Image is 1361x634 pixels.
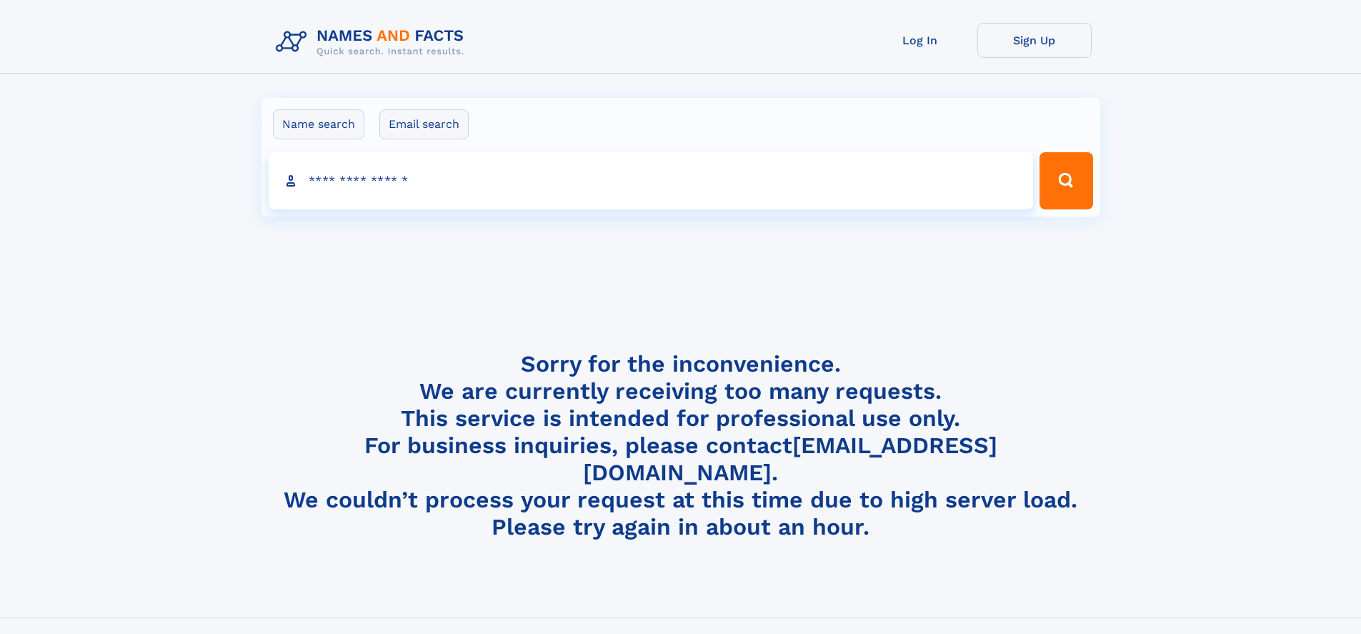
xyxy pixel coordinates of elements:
[863,23,977,58] a: Log In
[273,109,364,139] label: Name search
[1040,152,1092,209] button: Search Button
[583,432,997,486] a: [EMAIL_ADDRESS][DOMAIN_NAME]
[977,23,1092,58] a: Sign Up
[270,350,1092,541] h4: Sorry for the inconvenience. We are currently receiving too many requests. This service is intend...
[270,23,476,61] img: Logo Names and Facts
[379,109,469,139] label: Email search
[269,152,1034,209] input: search input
